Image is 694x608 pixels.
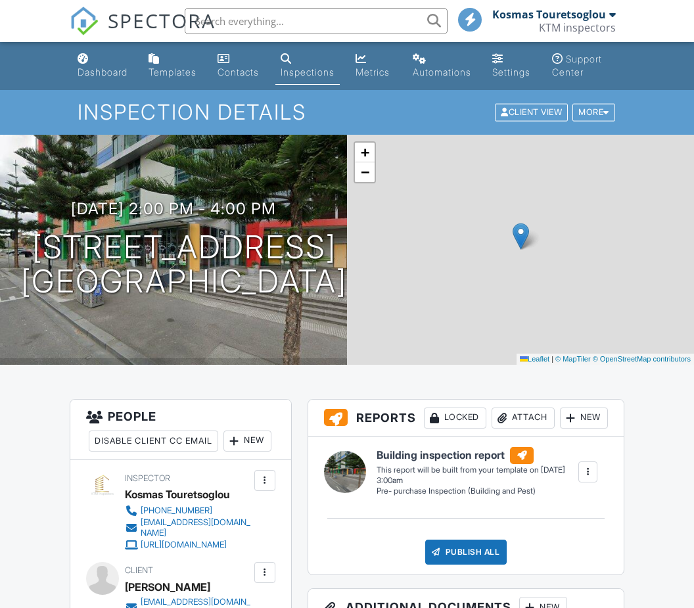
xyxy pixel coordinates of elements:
[125,538,251,551] a: [URL][DOMAIN_NAME]
[377,465,577,486] div: This report will be built from your template on [DATE] 3:00am
[513,223,529,250] img: Marker
[552,53,602,78] div: Support Center
[555,355,591,363] a: © MapTiler
[125,484,230,504] div: Kosmas Touretsoglou
[356,66,390,78] div: Metrics
[377,486,577,497] div: Pre- purchase Inspection (Building and Pest)
[361,144,369,160] span: +
[560,408,608,429] div: New
[143,47,202,85] a: Templates
[551,355,553,363] span: |
[125,473,170,483] span: Inspector
[492,8,606,21] div: Kosmas Touretsoglou
[78,66,127,78] div: Dashboard
[350,47,397,85] a: Metrics
[539,21,616,34] div: KTM inspectors
[593,355,691,363] a: © OpenStreetMap contributors
[125,577,210,597] div: [PERSON_NAME]
[495,104,568,122] div: Client View
[218,66,259,78] div: Contacts
[78,101,616,124] h1: Inspection Details
[355,162,375,182] a: Zoom out
[494,106,571,116] a: Client View
[125,517,251,538] a: [EMAIL_ADDRESS][DOMAIN_NAME]
[487,47,536,85] a: Settings
[223,431,271,452] div: New
[71,200,276,218] h3: [DATE] 2:00 pm - 4:00 pm
[72,47,133,85] a: Dashboard
[141,540,227,550] div: [URL][DOMAIN_NAME]
[108,7,216,34] span: SPECTORA
[361,164,369,180] span: −
[141,505,212,516] div: [PHONE_NUMBER]
[492,408,555,429] div: Attach
[89,431,218,452] div: Disable Client CC Email
[70,400,291,460] h3: People
[424,408,486,429] div: Locked
[141,517,251,538] div: [EMAIL_ADDRESS][DOMAIN_NAME]
[70,18,216,45] a: SPECTORA
[125,565,153,575] span: Client
[355,143,375,162] a: Zoom in
[520,355,549,363] a: Leaflet
[413,66,471,78] div: Automations
[275,47,340,85] a: Inspections
[70,7,99,35] img: The Best Home Inspection Software - Spectora
[185,8,448,34] input: Search everything...
[281,66,335,78] div: Inspections
[308,400,624,437] h3: Reports
[125,504,251,517] a: [PHONE_NUMBER]
[425,540,507,565] div: Publish All
[212,47,266,85] a: Contacts
[492,66,530,78] div: Settings
[572,104,615,122] div: More
[547,47,622,85] a: Support Center
[149,66,197,78] div: Templates
[21,230,347,300] h1: [STREET_ADDRESS] [GEOGRAPHIC_DATA]
[407,47,476,85] a: Automations (Basic)
[377,447,577,464] h6: Building inspection report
